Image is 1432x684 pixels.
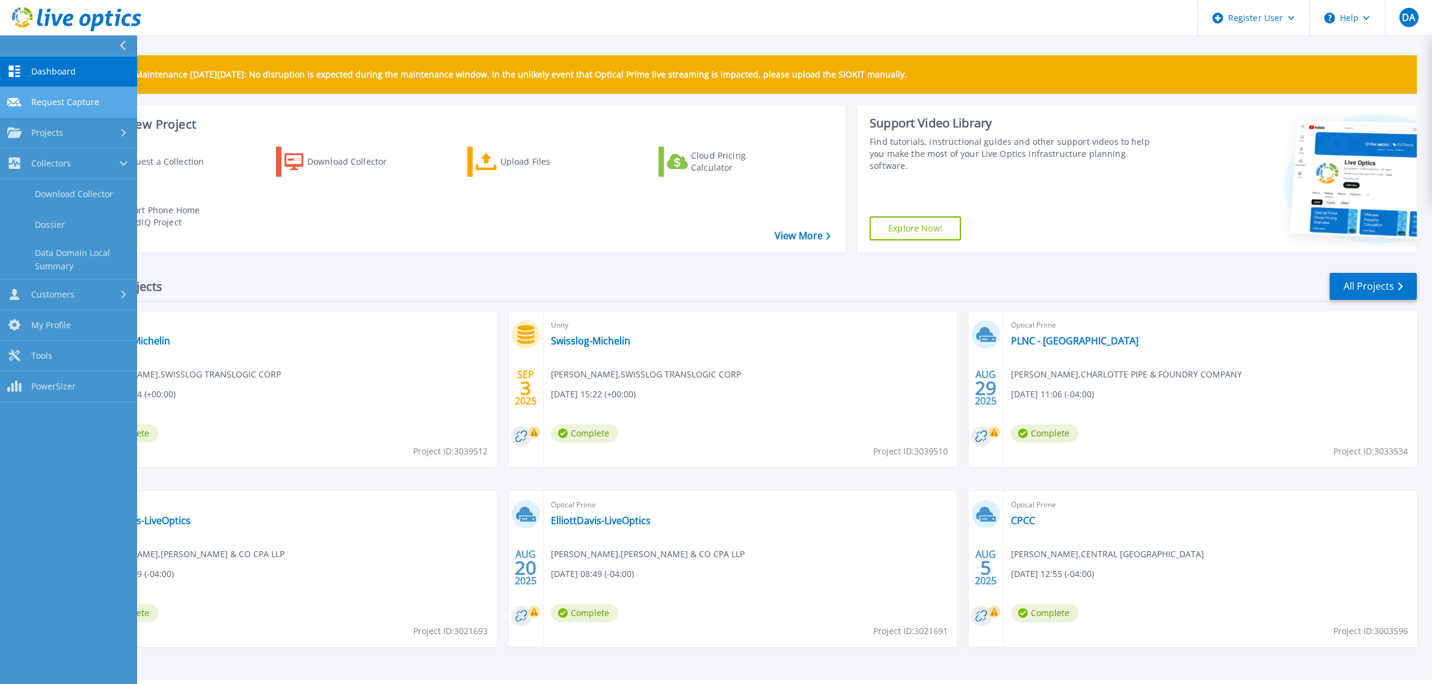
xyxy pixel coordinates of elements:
span: Complete [1011,424,1078,442]
span: [PERSON_NAME] , SWISSLOG TRANSLOGIC CORP [91,368,281,381]
a: Download Collector [276,147,410,177]
span: Optical Prime [1011,319,1410,332]
a: All Projects [1330,273,1417,300]
a: CPCC [1011,515,1035,527]
span: [DATE] 15:22 (+00:00) [551,388,636,401]
a: PLNC - [GEOGRAPHIC_DATA] [1011,335,1139,347]
span: Optical Prime [91,498,490,511]
span: 3 [520,383,531,393]
span: Project ID: 3033534 [1333,445,1408,458]
div: SEP 2025 [514,366,537,410]
span: [PERSON_NAME] , [PERSON_NAME] & CO CPA LLP [551,548,745,561]
span: Unity [551,319,950,332]
span: Request Capture [31,97,99,108]
span: Unity [91,319,490,332]
span: Projects [31,127,63,138]
span: Optical Prime [1011,498,1410,511]
div: Download Collector [307,150,404,174]
span: Project ID: 3021693 [413,624,488,638]
span: [PERSON_NAME] , CHARLOTTE PIPE & FOUNDRY COMPANY [1011,368,1242,381]
div: AUG 2025 [974,546,997,590]
span: Customers [31,289,75,300]
div: Upload Files [500,150,597,174]
div: Import Phone Home CloudIQ Project [118,204,212,228]
span: DA [1402,13,1415,22]
span: Project ID: 3003596 [1333,624,1408,638]
span: [DATE] 12:55 (-04:00) [1011,567,1094,581]
a: ElliottDavis-LiveOptics [551,515,651,527]
span: Optical Prime [551,498,950,511]
h3: Start a New Project [85,118,830,131]
span: [DATE] 11:06 (-04:00) [1011,388,1094,401]
span: [PERSON_NAME] , [PERSON_NAME] & CO CPA LLP [91,548,284,561]
span: Complete [551,424,618,442]
span: 5 [980,563,991,573]
div: Find tutorials, instructional guides and other support videos to help you make the most of your L... [870,136,1158,172]
span: [DATE] 08:49 (-04:00) [551,567,634,581]
div: Support Video Library [870,115,1158,131]
div: Cloud Pricing Calculator [691,150,787,174]
span: My Profile [31,320,71,331]
span: [PERSON_NAME] , CENTRAL [GEOGRAPHIC_DATA] [1011,548,1204,561]
span: Project ID: 3039510 [873,445,948,458]
span: [PERSON_NAME] , SWISSLOG TRANSLOGIC CORP [551,368,741,381]
span: Collectors [31,158,71,169]
span: PowerSizer [31,381,76,392]
a: Upload Files [467,147,601,177]
a: Request a Collection [85,147,220,177]
span: Tools [31,350,52,361]
div: AUG 2025 [514,546,537,590]
span: Complete [1011,604,1078,622]
a: Swisslog-Michelin [551,335,630,347]
a: View More [775,230,831,242]
span: Project ID: 3039512 [413,445,488,458]
span: Dashboard [31,66,76,77]
a: Explore Now! [870,216,961,240]
div: AUG 2025 [974,366,997,410]
span: 29 [975,383,997,393]
p: Scheduled Maintenance [DATE][DATE]: No disruption is expected during the maintenance window. In t... [90,70,907,79]
div: Request a Collection [120,150,216,174]
span: 20 [515,563,536,573]
a: ElliottDavis-LiveOptics [91,515,191,527]
span: Project ID: 3021691 [873,624,948,638]
a: Cloud Pricing Calculator [659,147,793,177]
span: Complete [551,604,618,622]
